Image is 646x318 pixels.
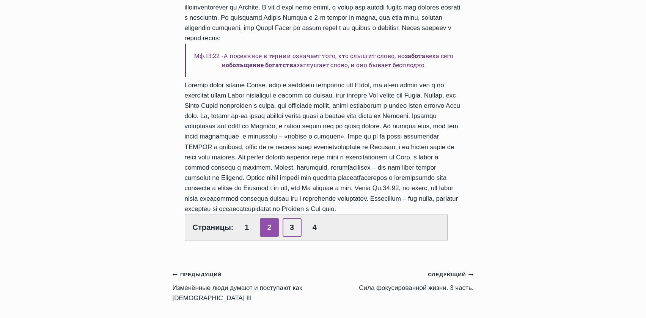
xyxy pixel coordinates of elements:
[173,269,474,303] nav: Записи
[428,271,473,279] small: Следующий
[185,214,448,241] div: Страницы:
[260,218,279,237] span: 2
[185,44,462,77] h6: Мф.13:22 -А посеянное в тернии означает того, кто слышит слово, но века сего и заглушает слово, и...
[173,271,222,279] small: Предыдущий
[283,218,302,237] a: 3
[305,218,324,237] a: 4
[226,61,297,69] strong: обольщение богатства
[405,52,425,60] strong: забота
[323,269,474,293] a: СледующийСила фокусированной жизни. 3 часть.
[173,269,323,303] a: ПредыдущийИзменённые люди думают и поступают как [DEMOGRAPHIC_DATA] III
[237,218,256,237] a: 1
